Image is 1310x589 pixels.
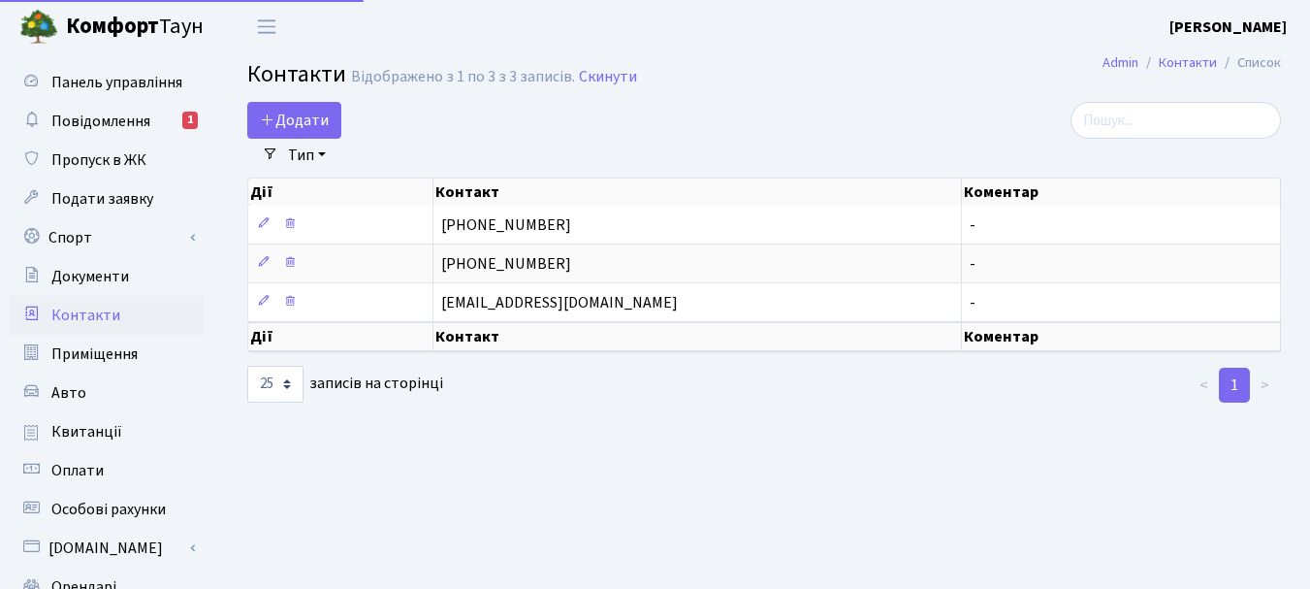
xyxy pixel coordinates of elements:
a: Приміщення [10,335,204,374]
li: Список [1217,52,1281,74]
label: записів на сторінці [247,366,443,403]
span: Документи [51,266,129,287]
a: Подати заявку [10,180,204,218]
a: Скинути [579,68,637,86]
th: Контакт [433,322,961,351]
span: [PHONE_NUMBER] [441,253,571,275]
span: - [970,292,975,313]
span: Особові рахунки [51,499,166,520]
a: Тип [280,139,334,172]
img: logo.png [19,8,58,47]
div: Відображено з 1 по 3 з 3 записів. [351,68,575,86]
span: Додати [260,110,329,131]
span: Авто [51,382,86,404]
a: Панель управління [10,63,204,102]
select: записів на сторінці [247,366,304,403]
span: Оплати [51,460,104,481]
span: Повідомлення [51,111,150,132]
b: [PERSON_NAME] [1169,16,1287,38]
span: Контакти [51,305,120,326]
th: Коментар [962,179,1281,206]
span: Панель управління [51,72,182,93]
span: [EMAIL_ADDRESS][DOMAIN_NAME] [441,292,678,313]
a: Пропуск в ЖК [10,141,204,180]
th: Дії [248,322,433,351]
a: Документи [10,257,204,296]
nav: breadcrumb [1073,43,1310,83]
a: 1 [1219,368,1250,403]
span: [PHONE_NUMBER] [441,214,571,236]
th: Контакт [433,179,961,206]
span: Пропуск в ЖК [51,149,146,171]
span: Подати заявку [51,188,153,210]
span: Таун [66,11,204,44]
a: Повідомлення1 [10,102,204,141]
span: - [970,214,975,236]
span: - [970,253,975,275]
b: Комфорт [66,11,159,42]
div: 1 [182,112,198,129]
a: Додати [247,102,341,139]
a: Контакти [10,296,204,335]
span: Приміщення [51,344,138,365]
a: Авто [10,374,204,412]
span: Квитанції [51,421,122,442]
span: Контакти [247,57,346,91]
a: Квитанції [10,412,204,451]
a: [DOMAIN_NAME] [10,529,204,568]
th: Дії [248,179,433,206]
a: Оплати [10,451,204,490]
button: Переключити навігацію [242,11,291,43]
a: Admin [1102,52,1138,73]
a: Особові рахунки [10,490,204,529]
a: Спорт [10,218,204,257]
a: [PERSON_NAME] [1169,16,1287,39]
a: Контакти [1159,52,1217,73]
th: Коментар [962,322,1281,351]
input: Пошук... [1070,102,1281,139]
